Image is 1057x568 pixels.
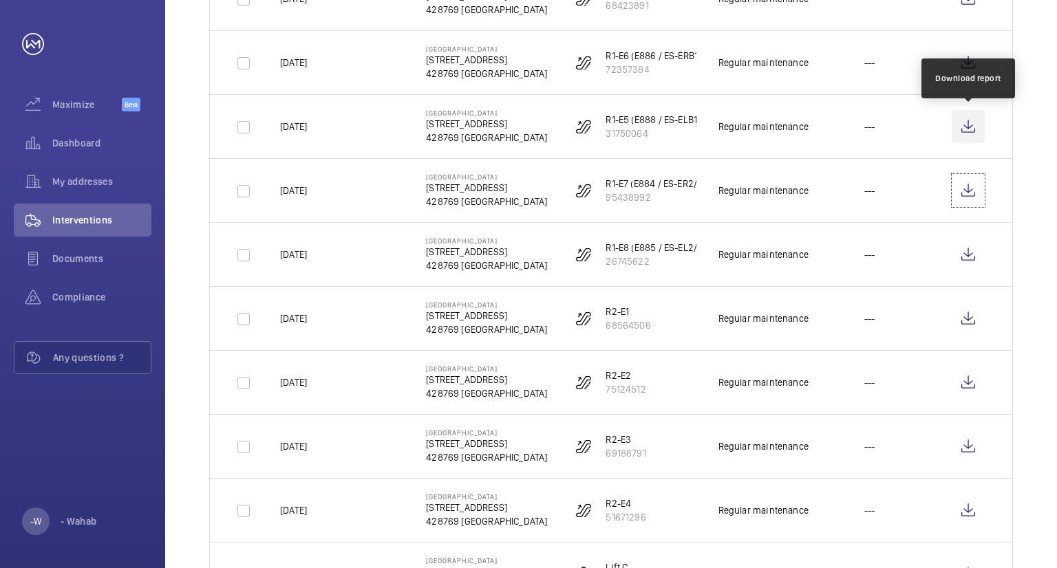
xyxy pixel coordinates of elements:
p: --- [864,184,875,197]
img: escalator.svg [575,502,592,518]
p: --- [864,439,875,453]
p: R2-E1 [606,305,650,318]
div: Regular maintenance [718,503,809,517]
span: Maximize [52,98,122,111]
p: --- [864,375,875,389]
p: [STREET_ADDRESS] [426,245,547,259]
div: Regular maintenance [718,120,809,133]
p: [DATE] [280,184,307,197]
p: [DATE] [280,120,307,133]
img: escalator.svg [575,438,592,455]
p: 428769 [GEOGRAPHIC_DATA] [426,514,547,528]
p: [STREET_ADDRESS] [426,373,547,386]
p: 428769 [GEOGRAPHIC_DATA] [426,67,547,80]
div: Regular maintenance [718,248,809,261]
p: 428769 [GEOGRAPHIC_DATA] [426,259,547,272]
p: [GEOGRAPHIC_DATA] [426,237,547,245]
p: [STREET_ADDRESS] [426,437,547,450]
p: [GEOGRAPHIC_DATA] [426,173,547,181]
p: --- [864,248,875,261]
span: Documents [52,252,151,265]
span: Dashboard [52,136,151,150]
img: escalator.svg [575,54,592,71]
img: escalator.svg [575,310,592,327]
span: Beta [122,98,140,111]
p: 72357384 [606,63,707,76]
div: Regular maintenance [718,439,809,453]
p: [GEOGRAPHIC_DATA] [426,556,547,565]
p: 68564506 [606,318,650,332]
div: Regular maintenance [718,375,809,389]
p: 428769 [GEOGRAPHIC_DATA] [426,131,547,144]
p: [GEOGRAPHIC_DATA] [426,109,547,117]
p: 428769 [GEOGRAPHIC_DATA] [426,386,547,400]
p: -W [30,514,41,528]
p: [STREET_ADDRESS] [426,501,547,514]
p: 26745622 [606,254,703,268]
p: [GEOGRAPHIC_DATA] [426,428,547,437]
p: 428769 [GEOGRAPHIC_DATA] [426,323,547,336]
p: R1-E6 (E886 / ES-ERB1/1) [606,49,707,63]
span: Interventions [52,213,151,227]
p: 95438992 [606,190,703,204]
p: 31750064 [606,127,707,140]
p: R2-E4 [606,496,645,510]
p: [DATE] [280,56,307,69]
span: Any questions ? [53,351,151,364]
p: [GEOGRAPHIC_DATA] [426,364,547,373]
p: 75124512 [606,382,645,396]
div: Regular maintenance [718,184,809,197]
div: Download report [935,72,1001,85]
p: R1-E8 (E885 / ES-EL2/1) [606,241,703,254]
span: My addresses [52,175,151,188]
div: Regular maintenance [718,312,809,325]
p: [STREET_ADDRESS] [426,117,547,131]
p: --- [864,56,875,69]
p: 428769 [GEOGRAPHIC_DATA] [426,3,547,17]
p: [GEOGRAPHIC_DATA] [426,301,547,309]
p: [STREET_ADDRESS] [426,309,547,323]
img: escalator.svg [575,246,592,263]
img: escalator.svg [575,118,592,135]
p: [GEOGRAPHIC_DATA] [426,45,547,53]
p: 428769 [GEOGRAPHIC_DATA] [426,450,547,464]
p: R2-E2 [606,369,645,382]
p: R2-E3 [606,433,645,446]
img: escalator.svg [575,182,592,199]
p: 428769 [GEOGRAPHIC_DATA] [426,195,547,208]
p: [DATE] [280,248,307,261]
p: - Wahab [61,514,96,528]
p: [DATE] [280,375,307,389]
p: [STREET_ADDRESS] [426,53,547,67]
p: [GEOGRAPHIC_DATA] [426,492,547,501]
p: R1-E7 (E884 / ES-ER2/1) [606,177,703,190]
div: Regular maintenance [718,56,809,69]
p: R1-E5 (E888 / ES-ELB1/1) [606,113,707,127]
span: Compliance [52,290,151,304]
p: [DATE] [280,312,307,325]
p: 51671296 [606,510,645,524]
p: --- [864,312,875,325]
p: --- [864,503,875,517]
img: escalator.svg [575,374,592,391]
p: 69186791 [606,446,645,460]
p: [DATE] [280,503,307,517]
p: --- [864,120,875,133]
p: [STREET_ADDRESS] [426,181,547,195]
p: [DATE] [280,439,307,453]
